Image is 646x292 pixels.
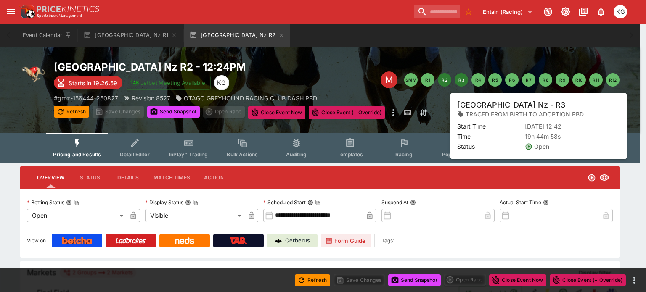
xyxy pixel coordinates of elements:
[115,237,146,244] img: Ladbrokes
[478,5,538,18] button: Select Tenant
[54,106,89,118] button: Refresh
[510,108,533,117] p: Overtype
[147,106,200,118] button: Send Snapshot
[589,108,616,117] p: Auto-Save
[576,4,591,19] button: Documentation
[574,266,616,279] button: Display filter
[54,61,337,74] h2: Copy To Clipboard
[130,79,139,87] img: jetbet-logo.svg
[558,4,573,19] button: Toggle light/dark mode
[54,94,118,103] p: Copy To Clipboard
[522,73,535,87] button: R7
[629,275,639,285] button: more
[145,209,245,222] div: Visible
[500,199,541,206] p: Actual Start Time
[286,151,307,158] span: Auditing
[388,106,398,119] button: more
[444,274,486,286] div: split button
[315,200,321,205] button: Copy To Clipboard
[53,151,101,158] span: Pricing and Results
[248,106,305,119] button: Close Event Now
[78,24,183,47] button: [GEOGRAPHIC_DATA] Nz R1
[493,151,530,158] span: Related Events
[27,209,127,222] div: Open
[275,237,282,244] img: Cerberus
[321,234,371,247] a: Form Guide
[545,151,586,158] span: System Controls
[614,5,627,18] div: Kevin Gutschlag
[285,237,310,245] p: Cerberus
[442,151,474,158] span: Popular Bets
[74,200,79,205] button: Copy To Clipboard
[539,73,552,87] button: R8
[69,79,117,87] p: Starts in 19:26:59
[462,5,475,18] button: No Bookmarks
[147,168,197,188] button: Match Times
[27,199,64,206] p: Betting Status
[505,73,519,87] button: R6
[471,73,485,87] button: R4
[381,234,394,247] label: Tags:
[145,199,183,206] p: Display Status
[599,173,609,183] svg: Visible
[572,73,586,87] button: R10
[230,237,247,244] img: TabNZ
[556,73,569,87] button: R9
[295,274,330,286] button: Refresh
[27,268,56,277] h5: Markets
[37,14,82,18] img: Sportsbook Management
[589,73,603,87] button: R11
[606,73,620,87] button: R12
[169,151,208,158] span: InPlay™ Trading
[27,234,48,247] label: View on :
[214,75,229,90] div: Kevin Gutschlag
[184,94,317,103] p: OTAGO GREYHOUND RACING CLUB DASH PBD
[227,151,258,158] span: Bulk Actions
[414,5,460,18] input: search
[395,151,413,158] span: Racing
[20,61,47,87] img: greyhound_racing.png
[62,237,92,244] img: Betcha
[184,24,290,47] button: [GEOGRAPHIC_DATA] Nz R2
[19,3,35,20] img: PriceKinetics Logo
[404,73,620,87] nav: pagination navigation
[132,94,170,103] p: Revision 8527
[30,168,71,188] button: Overview
[197,168,235,188] button: Actions
[193,200,199,205] button: Copy To Clipboard
[550,108,572,117] p: Override
[120,151,150,158] span: Detail Editor
[438,73,451,87] button: R2
[421,73,434,87] button: R1
[203,106,245,118] div: split button
[488,73,502,87] button: R5
[550,274,626,286] button: Close Event (+ Override)
[404,73,418,87] button: SMM
[337,151,363,158] span: Templates
[18,24,77,47] button: Event Calendar
[126,76,211,90] button: Jetbet Meeting Available
[46,133,593,163] div: Event type filters
[455,73,468,87] button: R3
[175,237,194,244] img: Neds
[489,274,546,286] button: Close Event Now
[388,274,441,286] button: Send Snapshot
[593,4,609,19] button: Notifications
[381,199,408,206] p: Suspend At
[63,268,133,278] div: 2 Groups 2 Markets
[381,71,397,88] div: Edit Meeting
[588,174,596,182] svg: Open
[611,3,630,21] button: Kevin Gutschlag
[71,168,109,188] button: Status
[309,106,385,119] button: Close Event (+ Override)
[109,168,147,188] button: Details
[37,6,99,12] img: PriceKinetics
[175,94,317,103] div: OTAGO GREYHOUND RACING CLUB DASH PBD
[496,106,620,119] div: Start From
[263,199,306,206] p: Scheduled Start
[540,4,556,19] button: Connected to PK
[3,4,19,19] button: open drawer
